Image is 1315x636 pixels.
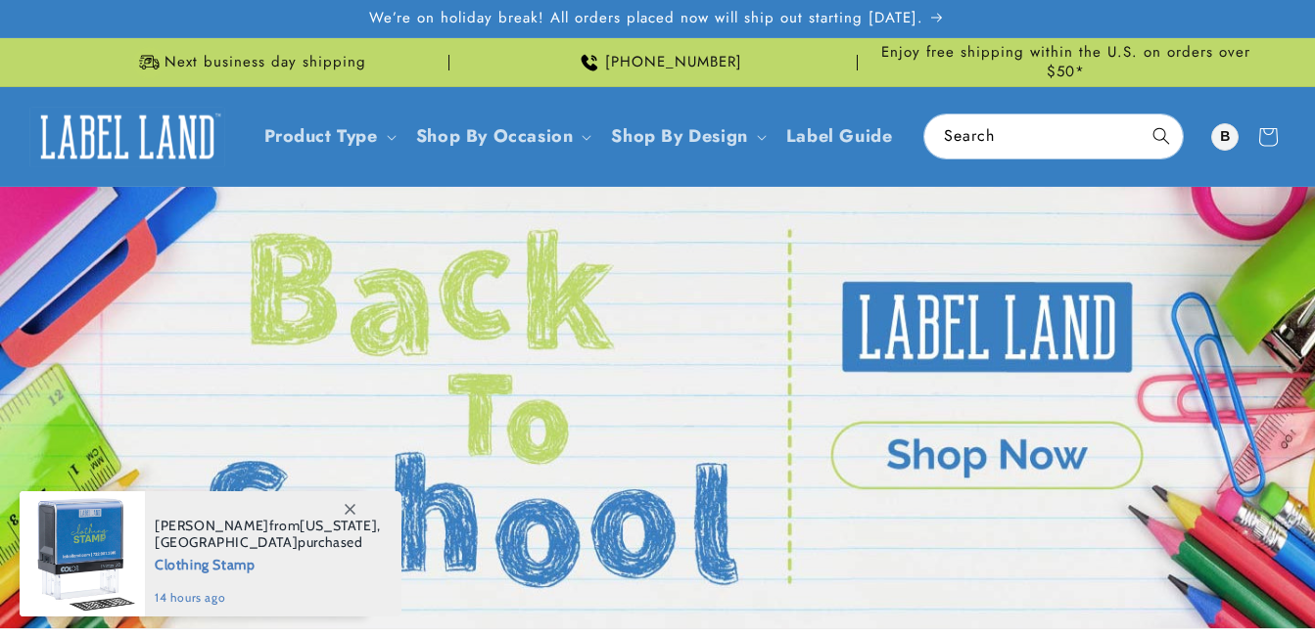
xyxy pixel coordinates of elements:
summary: Shop By Occasion [404,114,600,159]
summary: Product Type [253,114,404,159]
span: from , purchased [155,518,381,551]
span: [PHONE_NUMBER] [605,53,742,72]
span: We’re on holiday break! All orders placed now will ship out starting [DATE]. [369,9,923,28]
span: [US_STATE] [300,517,377,534]
summary: Shop By Design [599,114,774,159]
a: Label Guide [775,114,905,159]
div: Announcement [457,38,858,86]
span: Shop By Occasion [416,125,574,148]
span: [GEOGRAPHIC_DATA] [155,533,298,551]
span: Next business day shipping [164,53,366,72]
img: Label Land [29,107,225,167]
div: Announcement [866,38,1266,86]
a: Product Type [264,123,378,149]
a: Label Land [23,99,233,174]
span: Label Guide [786,125,893,148]
span: [PERSON_NAME] [155,517,269,534]
a: Shop By Design [611,123,747,149]
span: Enjoy free shipping within the U.S. on orders over $50* [866,43,1266,81]
div: Announcement [49,38,449,86]
button: Search [1140,114,1183,158]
